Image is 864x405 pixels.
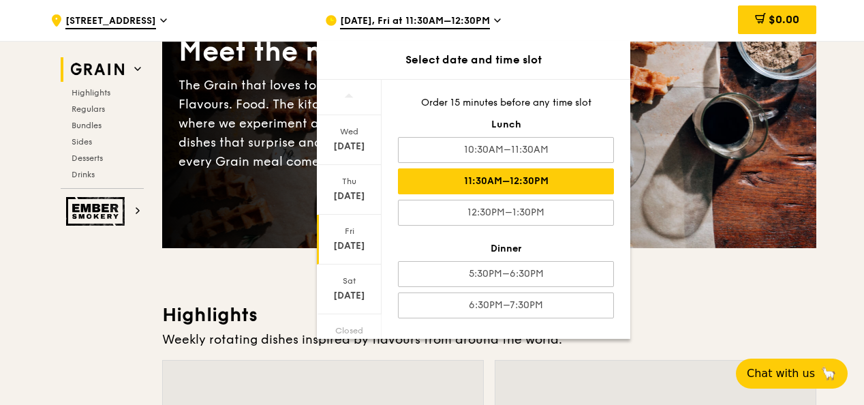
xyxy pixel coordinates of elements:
span: Highlights [72,88,110,97]
div: [DATE] [319,239,380,253]
div: Closed [319,325,380,336]
div: [DATE] [319,190,380,203]
div: 11:30AM–12:30PM [398,168,614,194]
div: Fri [319,226,380,237]
span: Drinks [72,170,95,179]
button: Chat with us🦙 [736,359,848,389]
div: Meet the new Grain [179,33,489,70]
span: 🦙 [820,365,837,382]
div: 12:30PM–1:30PM [398,200,614,226]
img: Ember Smokery web logo [66,197,129,226]
div: Lunch [398,118,614,132]
div: The Grain that loves to play. With ingredients. Flavours. Food. The kitchen is our happy place, w... [179,76,489,171]
div: [DATE] [319,140,380,153]
div: Sat [319,275,380,286]
span: Chat with us [747,365,815,382]
span: Bundles [72,121,102,130]
div: Order 15 minutes before any time slot [398,96,614,110]
div: 10:30AM–11:30AM [398,137,614,163]
span: $0.00 [769,13,799,26]
div: Thu [319,176,380,187]
img: Grain web logo [66,57,129,82]
div: Wed [319,126,380,137]
div: Weekly rotating dishes inspired by flavours from around the world. [162,330,816,349]
div: [DATE] [319,289,380,303]
div: 5:30PM–6:30PM [398,261,614,287]
span: Desserts [72,153,103,163]
div: 6:30PM–7:30PM [398,292,614,318]
span: Regulars [72,104,105,114]
div: Dinner [398,242,614,256]
h3: Highlights [162,303,816,327]
span: Sides [72,137,92,147]
div: Select date and time slot [317,52,630,68]
span: [DATE], Fri at 11:30AM–12:30PM [340,14,490,29]
span: [STREET_ADDRESS] [65,14,156,29]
